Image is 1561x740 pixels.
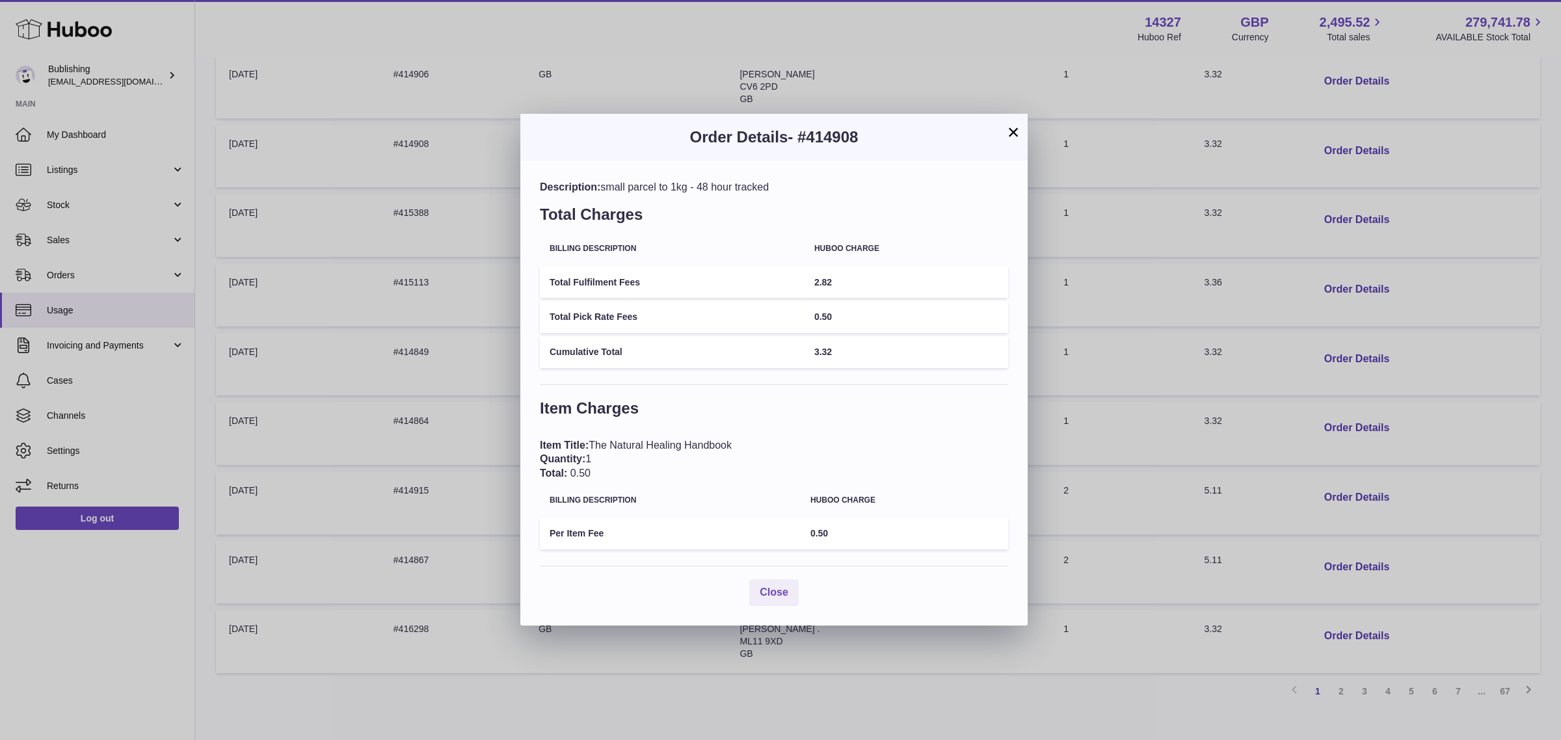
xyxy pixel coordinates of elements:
[540,301,805,333] td: Total Pick Rate Fees
[540,486,801,514] th: Billing Description
[749,579,799,606] button: Close
[788,128,858,146] span: - #414908
[540,267,805,298] td: Total Fulfilment Fees
[814,347,832,357] span: 3.32
[570,468,591,479] span: 0.50
[540,235,805,263] th: Billing Description
[540,518,801,549] td: Per Item Fee
[540,181,600,192] span: Description:
[540,180,1008,194] div: small parcel to 1kg - 48 hour tracked
[540,398,1008,425] h3: Item Charges
[814,311,832,322] span: 0.50
[760,587,788,598] span: Close
[805,235,1008,263] th: Huboo charge
[540,440,589,451] span: Item Title:
[814,277,832,287] span: 2.82
[810,528,828,538] span: 0.50
[540,468,567,479] span: Total:
[540,438,1008,481] div: The Natural Healing Handbook 1
[540,204,1008,231] h3: Total Charges
[1006,124,1021,140] button: ×
[801,486,1008,514] th: Huboo charge
[540,453,585,464] span: Quantity:
[540,127,1008,148] h3: Order Details
[540,336,805,368] td: Cumulative Total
